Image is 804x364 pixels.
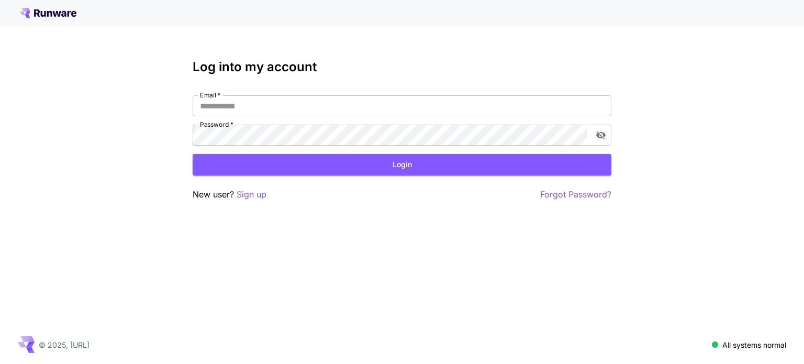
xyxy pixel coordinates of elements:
[39,339,90,350] p: © 2025, [URL]
[591,126,610,145] button: toggle password visibility
[200,120,233,129] label: Password
[193,60,611,74] h3: Log into my account
[193,154,611,175] button: Login
[722,339,786,350] p: All systems normal
[200,91,220,100] label: Email
[237,188,266,201] button: Sign up
[540,188,611,201] button: Forgot Password?
[193,188,266,201] p: New user?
